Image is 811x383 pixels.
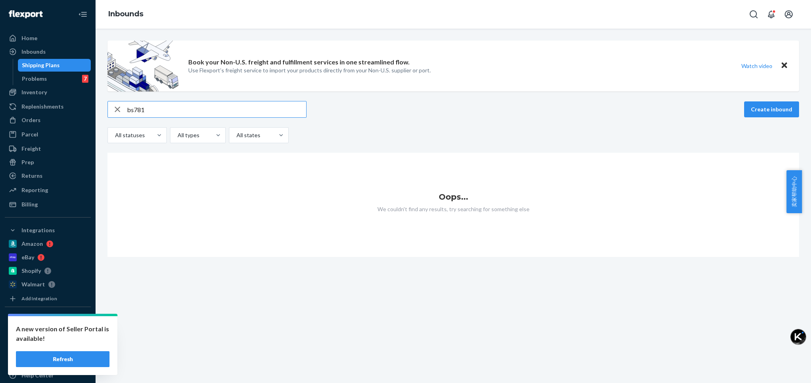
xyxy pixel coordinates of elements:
button: Fast Tags [5,313,91,326]
div: Home [21,34,37,42]
a: Inventory [5,86,91,99]
div: Prep [21,158,34,166]
div: Freight [21,145,41,153]
div: Parcel [21,130,38,138]
img: Flexport logo [9,10,43,18]
a: Walmart [5,278,91,291]
a: Add Fast Tag [5,329,91,339]
a: Help Center [5,369,91,382]
h1: Oops... [107,192,799,201]
ol: breadcrumbs [102,3,150,26]
div: Integrations [21,226,55,234]
button: Refresh [16,351,109,367]
div: eBay [21,253,34,261]
p: Use Flexport’s freight service to import your products directly from your Non-U.S. supplier or port. [188,66,431,74]
div: Returns [21,172,43,180]
button: Close [779,60,790,72]
button: Close Navigation [75,6,91,22]
a: Replenishments [5,100,91,113]
button: Watch video [736,60,778,72]
div: Shipping Plans [22,61,60,69]
div: Shopify [21,267,41,275]
a: Shipping Plans [18,59,91,72]
button: Integrations [5,224,91,237]
div: Add Integration [21,295,57,302]
a: Home [5,32,91,45]
a: Amazon [5,237,91,250]
a: Parcel [5,128,91,141]
p: We couldn't find any results, try searching for something else [107,205,799,213]
a: Inbounds [5,45,91,58]
input: All statuses [114,131,115,139]
a: Billing [5,198,91,211]
div: Replenishments [21,103,64,111]
p: A new version of Seller Portal is available! [16,324,109,343]
a: eBay [5,251,91,264]
div: Inventory [21,88,47,96]
a: Returns [5,169,91,182]
button: Create inbound [744,101,799,117]
div: 7 [82,75,88,83]
button: 卖家帮助中心 [786,170,802,213]
a: Add Integration [5,294,91,303]
div: Billing [21,200,38,208]
a: Problems7 [18,72,91,85]
button: Open notifications [763,6,779,22]
div: Reporting [21,186,48,194]
a: Inbounds [108,10,143,18]
div: Help Center [21,371,54,379]
div: Walmart [21,280,45,288]
button: Open Search Box [746,6,762,22]
input: Search inbounds by name, destination, msku... [127,101,306,117]
div: Inbounds [21,48,46,56]
button: Open account menu [781,6,797,22]
a: Shopify [5,264,91,277]
div: Problems [22,75,47,83]
a: Freight [5,142,91,155]
a: Settings [5,342,91,355]
a: Prep [5,156,91,169]
a: Orders [5,114,91,126]
div: Orders [21,116,41,124]
p: Book your Non-U.S. freight and fulfillment services in one streamlined flow. [188,58,410,67]
div: Amazon [21,240,43,248]
a: Reporting [5,184,91,196]
a: Talk to Support [5,356,91,368]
